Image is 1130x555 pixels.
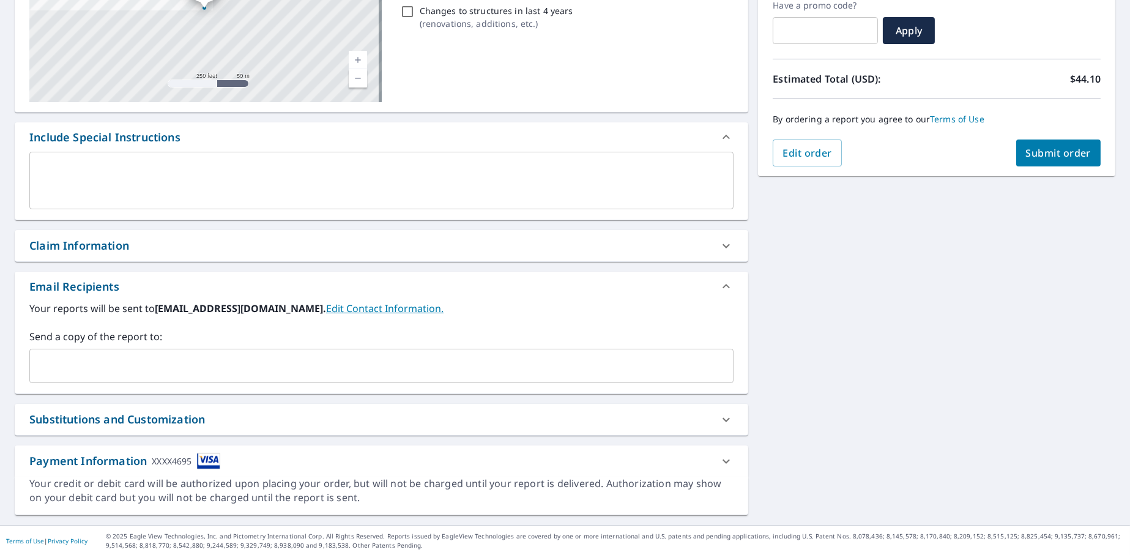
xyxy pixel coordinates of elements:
p: ( renovations, additions, etc. ) [420,17,573,30]
span: Edit order [782,146,832,160]
a: EditContactInfo [326,302,444,315]
p: Estimated Total (USD): [773,72,937,86]
a: Terms of Use [6,537,44,545]
div: Claim Information [29,237,129,254]
div: Substitutions and Customization [15,404,748,435]
button: Submit order [1016,140,1101,166]
label: Your reports will be sent to [29,301,734,316]
div: Include Special Instructions [15,122,748,152]
a: Current Level 17, Zoom Out [349,69,367,88]
div: Payment Information [29,453,220,469]
div: Payment InformationXXXX4695cardImage [15,445,748,477]
span: Submit order [1026,146,1091,160]
div: Your credit or debit card will be authorized upon placing your order, but will not be charged unt... [29,477,734,505]
a: Privacy Policy [48,537,87,545]
div: Email Recipients [29,278,119,295]
div: Substitutions and Customization [29,411,205,428]
a: Terms of Use [930,113,984,125]
p: By ordering a report you agree to our [773,114,1101,125]
span: Apply [893,24,925,37]
div: XXXX4695 [152,453,191,469]
b: [EMAIL_ADDRESS][DOMAIN_NAME]. [155,302,326,315]
a: Current Level 17, Zoom In [349,51,367,69]
img: cardImage [197,453,220,469]
p: | [6,537,87,545]
p: $44.10 [1070,72,1101,86]
p: © 2025 Eagle View Technologies, Inc. and Pictometry International Corp. All Rights Reserved. Repo... [106,532,1124,550]
button: Edit order [773,140,842,166]
button: Apply [883,17,935,44]
div: Claim Information [15,230,748,261]
div: Include Special Instructions [29,129,180,146]
label: Send a copy of the report to: [29,329,734,344]
p: Changes to structures in last 4 years [420,4,573,17]
div: Email Recipients [15,272,748,301]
